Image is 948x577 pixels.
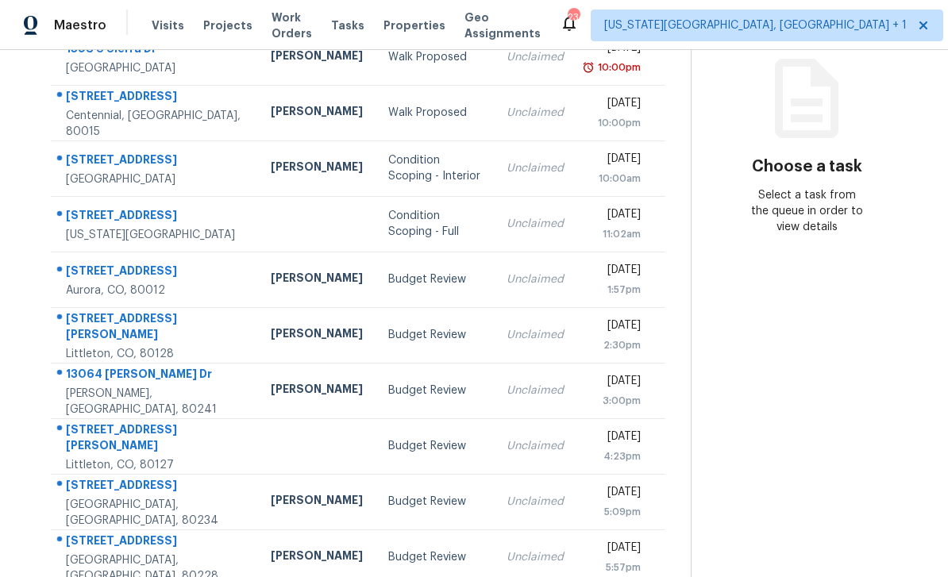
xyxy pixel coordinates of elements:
div: Unclaimed [507,494,564,510]
div: [DATE] [589,429,641,448]
div: 13064 [PERSON_NAME] Dr [66,366,245,386]
div: [DATE] [589,373,641,393]
div: Walk Proposed [388,49,481,65]
div: [DATE] [589,151,641,171]
span: Properties [383,17,445,33]
div: Littleton, CO, 80128 [66,346,245,362]
div: [DATE] [589,262,641,282]
div: [GEOGRAPHIC_DATA] [66,60,245,76]
div: [PERSON_NAME] [271,159,363,179]
div: Unclaimed [507,327,564,343]
div: 5:57pm [589,560,641,575]
div: [PERSON_NAME] [271,48,363,67]
div: [DATE] [589,95,641,115]
div: Unclaimed [507,438,564,454]
div: Budget Review [388,494,481,510]
div: Littleton, CO, 80127 [66,457,245,473]
div: 23 [568,10,579,25]
div: [STREET_ADDRESS] [66,88,245,108]
div: [PERSON_NAME], [GEOGRAPHIC_DATA], 80241 [66,386,245,417]
div: [PERSON_NAME] [271,548,363,567]
div: [PERSON_NAME] [271,103,363,123]
div: Unclaimed [507,383,564,398]
div: Budget Review [388,549,481,565]
span: [US_STATE][GEOGRAPHIC_DATA], [GEOGRAPHIC_DATA] + 1 [604,17,907,33]
span: Work Orders [272,10,312,41]
div: [PERSON_NAME] [271,325,363,345]
span: Projects [203,17,252,33]
div: Aurora, CO, 80012 [66,283,245,298]
span: Geo Assignments [464,10,541,41]
div: 3:00pm [589,393,641,409]
div: Unclaimed [507,105,564,121]
div: Centennial, [GEOGRAPHIC_DATA], 80015 [66,108,245,140]
div: 4:23pm [589,448,641,464]
div: 5:09pm [589,504,641,520]
div: Select a task from the queue in order to view details [749,187,865,235]
div: [STREET_ADDRESS] [66,533,245,552]
div: Budget Review [388,271,481,287]
span: Maestro [54,17,106,33]
div: [US_STATE][GEOGRAPHIC_DATA] [66,227,245,243]
div: 10:00am [589,171,641,187]
div: [DATE] [589,484,641,504]
div: Walk Proposed [388,105,481,121]
div: [STREET_ADDRESS][PERSON_NAME] [66,310,245,346]
div: 10:00pm [589,115,641,131]
h3: Choose a task [752,159,862,175]
div: 1:57pm [589,282,641,298]
div: Budget Review [388,438,481,454]
div: 2:30pm [589,337,641,353]
div: [STREET_ADDRESS] [66,263,245,283]
div: [STREET_ADDRESS] [66,152,245,171]
div: 10:00pm [595,60,641,75]
span: Tasks [331,20,364,31]
div: Budget Review [388,383,481,398]
div: Unclaimed [507,271,564,287]
img: Overdue Alarm Icon [582,60,595,75]
div: [PERSON_NAME] [271,492,363,512]
div: [GEOGRAPHIC_DATA], [GEOGRAPHIC_DATA], 80234 [66,497,245,529]
div: [PERSON_NAME] [271,381,363,401]
div: [DATE] [589,540,641,560]
div: 11:02am [589,226,641,242]
div: [DATE] [589,206,641,226]
div: [STREET_ADDRESS] [66,207,245,227]
div: [DATE] [589,317,641,337]
div: 1398 S Sierra Dr [66,40,245,60]
div: [STREET_ADDRESS] [66,477,245,497]
div: Condition Scoping - Interior [388,152,481,184]
div: Unclaimed [507,49,564,65]
div: [STREET_ADDRESS][PERSON_NAME] [66,421,245,457]
div: Condition Scoping - Full [388,208,481,240]
div: [GEOGRAPHIC_DATA] [66,171,245,187]
div: Unclaimed [507,549,564,565]
span: Visits [152,17,184,33]
div: [PERSON_NAME] [271,270,363,290]
div: Unclaimed [507,216,564,232]
div: Budget Review [388,327,481,343]
div: Unclaimed [507,160,564,176]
